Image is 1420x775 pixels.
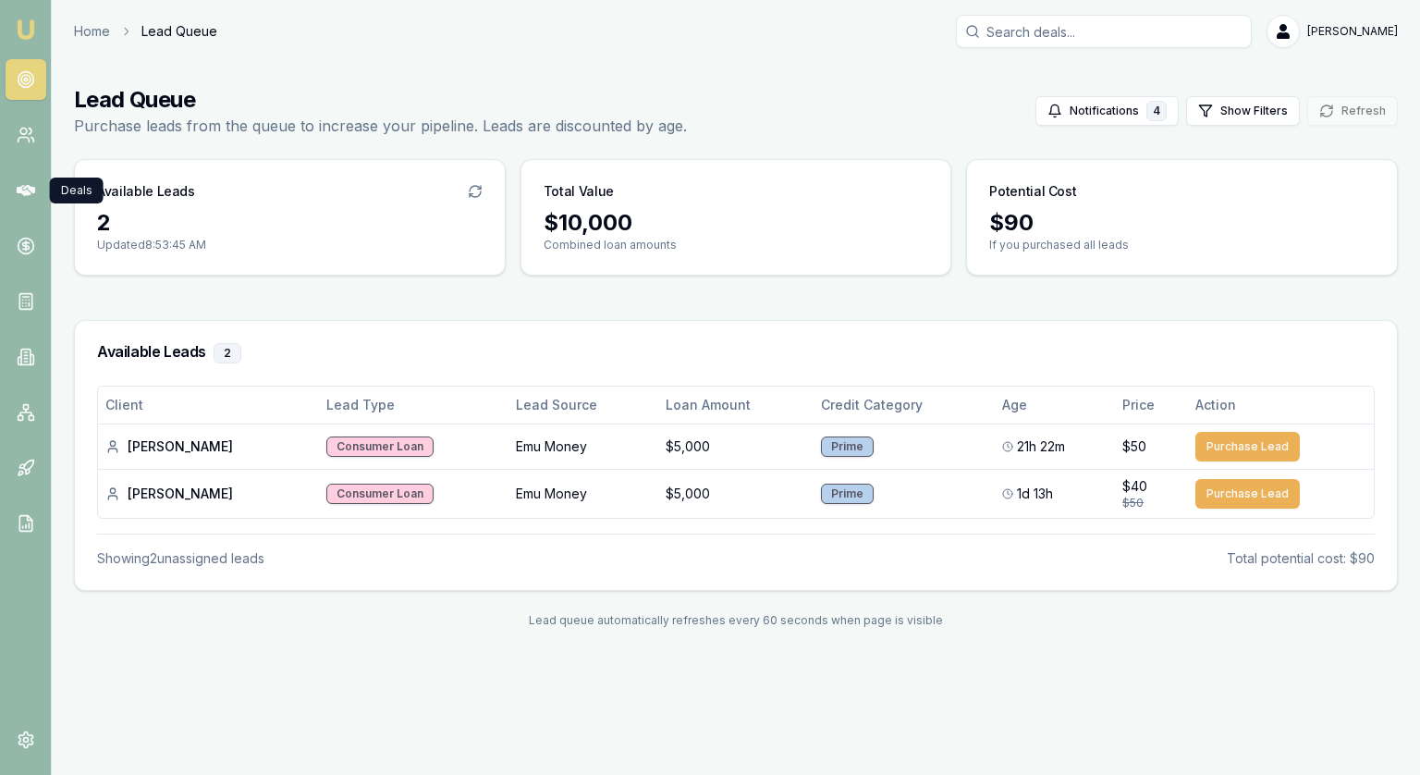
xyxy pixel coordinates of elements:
[821,484,874,504] div: Prime
[508,424,658,469] td: Emu Money
[544,238,929,252] p: Combined loan amounts
[1122,477,1147,496] span: $40
[50,178,104,203] div: Deals
[319,387,508,424] th: Lead Type
[97,182,195,201] h3: Available Leads
[74,85,687,115] h1: Lead Queue
[508,469,658,518] td: Emu Money
[1035,96,1179,126] button: Notifications4
[508,387,658,424] th: Lead Source
[105,485,312,503] div: [PERSON_NAME]
[1017,437,1065,456] span: 21h 22m
[1195,432,1300,461] button: Purchase Lead
[74,613,1398,628] div: Lead queue automatically refreshes every 60 seconds when page is visible
[658,469,814,518] td: $5,000
[989,208,1375,238] div: $ 90
[15,18,37,41] img: emu-icon-u.png
[989,182,1076,201] h3: Potential Cost
[1017,485,1053,503] span: 1d 13h
[814,387,995,424] th: Credit Category
[74,22,217,41] nav: breadcrumb
[98,387,319,424] th: Client
[1146,101,1167,121] div: 4
[1122,437,1146,456] span: $50
[956,15,1252,48] input: Search deals
[326,437,434,457] div: Consumer Loan
[1115,387,1188,424] th: Price
[326,484,434,504] div: Consumer Loan
[1195,479,1300,509] button: Purchase Lead
[1122,496,1181,511] div: $50
[544,182,614,201] h3: Total Value
[821,437,874,457] div: Prime
[74,115,687,137] p: Purchase leads from the queue to increase your pipeline. Leads are discounted by age.
[1227,549,1375,568] div: Total potential cost: $90
[105,437,312,456] div: [PERSON_NAME]
[1188,387,1374,424] th: Action
[658,424,814,469] td: $5,000
[989,238,1375,252] p: If you purchased all leads
[658,387,814,424] th: Loan Amount
[74,22,110,41] a: Home
[995,387,1116,424] th: Age
[97,549,264,568] div: Showing 2 unassigned lead s
[1307,24,1398,39] span: [PERSON_NAME]
[97,208,483,238] div: 2
[544,208,929,238] div: $ 10,000
[1186,96,1300,126] button: Show Filters
[214,343,241,363] div: 2
[141,22,217,41] span: Lead Queue
[97,238,483,252] p: Updated 8:53:45 AM
[97,343,1375,363] h3: Available Leads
